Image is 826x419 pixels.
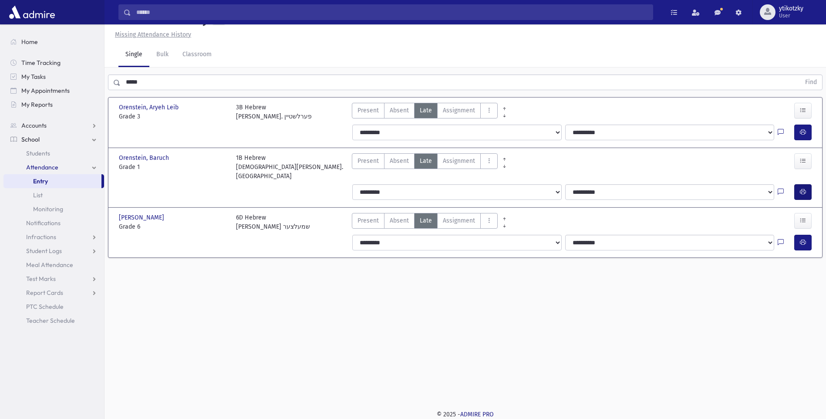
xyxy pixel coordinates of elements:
[21,38,38,46] span: Home
[175,43,219,67] a: Classroom
[3,118,104,132] a: Accounts
[21,59,61,67] span: Time Tracking
[7,3,57,21] img: AdmirePro
[236,103,312,121] div: 3B Hebrew [PERSON_NAME]. פערלשטיין
[118,43,149,67] a: Single
[119,153,171,162] span: Orenstein, Baruch
[443,156,475,166] span: Assignment
[236,213,310,231] div: 6D Hebrew [PERSON_NAME] שמעלצער
[21,87,70,95] span: My Appointments
[3,286,104,300] a: Report Cards
[26,233,56,241] span: Infractions
[357,156,379,166] span: Present
[357,106,379,115] span: Present
[390,156,409,166] span: Absent
[443,106,475,115] span: Assignment
[779,12,803,19] span: User
[3,216,104,230] a: Notifications
[26,149,50,157] span: Students
[119,222,227,231] span: Grade 6
[115,31,191,38] u: Missing Attendance History
[119,162,227,172] span: Grade 1
[3,300,104,314] a: PTC Schedule
[26,247,62,255] span: Student Logs
[26,289,63,297] span: Report Cards
[21,73,46,81] span: My Tasks
[26,219,61,227] span: Notifications
[3,314,104,328] a: Teacher Schedule
[3,188,104,202] a: List
[236,153,344,181] div: 1B Hebrew [DEMOGRAPHIC_DATA][PERSON_NAME]. [GEOGRAPHIC_DATA]
[119,112,227,121] span: Grade 3
[443,216,475,225] span: Assignment
[3,35,104,49] a: Home
[119,213,166,222] span: [PERSON_NAME]
[3,84,104,98] a: My Appointments
[118,410,812,419] div: © 2025 -
[3,272,104,286] a: Test Marks
[3,70,104,84] a: My Tasks
[779,5,803,12] span: ytikotzky
[3,230,104,244] a: Infractions
[26,303,64,311] span: PTC Schedule
[26,261,73,269] span: Meal Attendance
[390,216,409,225] span: Absent
[21,122,47,129] span: Accounts
[33,205,63,213] span: Monitoring
[131,4,653,20] input: Search
[357,216,379,225] span: Present
[3,160,104,174] a: Attendance
[33,191,43,199] span: List
[33,177,48,185] span: Entry
[3,174,101,188] a: Entry
[3,202,104,216] a: Monitoring
[21,101,53,108] span: My Reports
[3,98,104,112] a: My Reports
[420,156,432,166] span: Late
[352,213,498,231] div: AttTypes
[3,258,104,272] a: Meal Attendance
[390,106,409,115] span: Absent
[119,103,180,112] span: Orenstein, Aryeh Leib
[26,275,56,283] span: Test Marks
[352,153,498,181] div: AttTypes
[3,132,104,146] a: School
[3,56,104,70] a: Time Tracking
[111,31,191,38] a: Missing Attendance History
[420,216,432,225] span: Late
[149,43,175,67] a: Bulk
[26,163,58,171] span: Attendance
[3,244,104,258] a: Student Logs
[26,317,75,324] span: Teacher Schedule
[800,75,822,90] button: Find
[3,146,104,160] a: Students
[420,106,432,115] span: Late
[21,135,40,143] span: School
[352,103,498,121] div: AttTypes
